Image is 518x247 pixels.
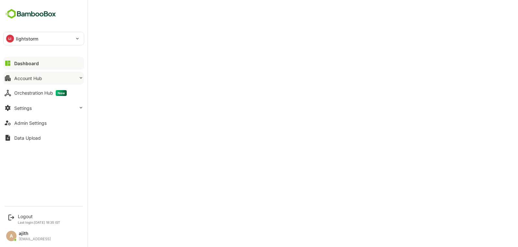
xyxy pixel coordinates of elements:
[14,135,41,141] div: Data Upload
[18,214,60,219] div: Logout
[14,105,32,111] div: Settings
[6,231,17,241] div: A
[3,8,58,20] img: BambooboxFullLogoMark.5f36c76dfaba33ec1ec1367b70bb1252.svg
[19,231,51,236] div: ajith
[6,35,14,42] div: LI
[19,237,51,241] div: [EMAIL_ADDRESS]
[56,90,67,96] span: New
[3,131,84,144] button: Data Upload
[16,35,38,42] p: lightstorm
[4,32,84,45] div: LIlightstorm
[18,220,60,224] p: Last login: [DATE] 18:35 IST
[14,61,39,66] div: Dashboard
[14,90,67,96] div: Orchestration Hub
[14,120,47,126] div: Admin Settings
[3,57,84,70] button: Dashboard
[3,87,84,100] button: Orchestration HubNew
[3,72,84,85] button: Account Hub
[14,76,42,81] div: Account Hub
[3,101,84,114] button: Settings
[3,116,84,129] button: Admin Settings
